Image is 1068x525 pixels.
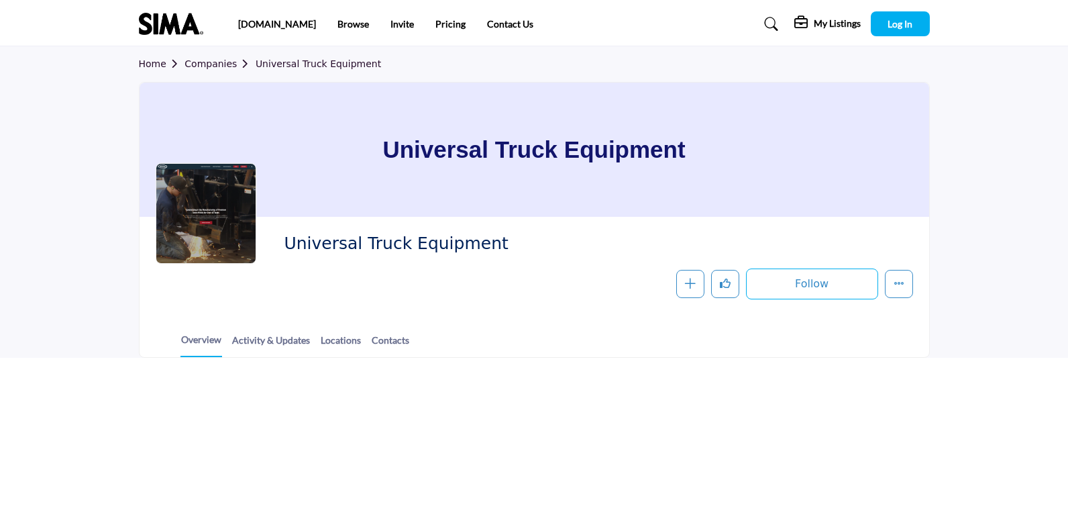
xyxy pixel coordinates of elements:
[794,16,861,32] div: My Listings
[382,83,685,217] h1: Universal Truck Equipment
[320,333,362,356] a: Locations
[284,233,586,255] span: Universal Truck Equipment
[337,18,369,30] a: Browse
[487,18,533,30] a: Contact Us
[390,18,414,30] a: Invite
[814,17,861,30] h5: My Listings
[751,13,787,35] a: Search
[238,18,316,30] a: [DOMAIN_NAME]
[231,333,311,356] a: Activity & Updates
[184,58,256,69] a: Companies
[885,270,913,298] button: More details
[435,18,466,30] a: Pricing
[139,13,210,35] img: site Logo
[711,270,739,298] button: Like
[256,58,381,69] a: Universal Truck Equipment
[746,269,878,299] button: Follow
[371,333,410,356] a: Contacts
[180,332,222,357] a: Overview
[871,11,930,36] button: Log In
[139,58,185,69] a: Home
[888,18,912,30] span: Log In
